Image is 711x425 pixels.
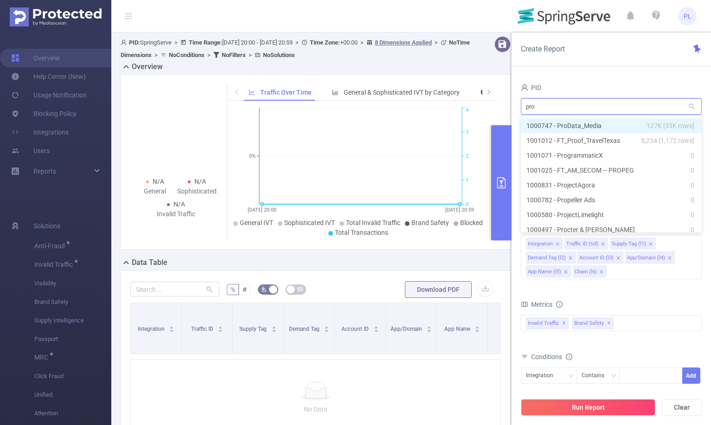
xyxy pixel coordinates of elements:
i: icon: close [555,242,560,247]
span: Brand Safety [572,317,614,329]
i: icon: caret-up [271,325,276,328]
div: Sort [474,325,480,330]
li: Demand Tag (l2) [526,251,576,264]
li: Supply Tag (l1) [610,238,656,250]
li: Traffic ID (tid) [564,238,608,250]
a: Blocking Policy [11,104,77,123]
span: 0 [691,195,694,205]
li: Integration [526,238,563,250]
tspan: 4 [466,108,468,114]
span: N/A [194,178,206,185]
div: Integration [526,368,560,383]
b: No Filters [222,52,246,58]
a: Usage Notification [11,86,87,104]
span: Total Transactions [335,229,388,236]
span: ✕ [607,318,611,329]
li: Account ID (l3) [577,251,623,264]
i: icon: close [601,242,605,247]
span: > [152,52,160,58]
span: 0 [691,180,694,190]
button: Clear [662,399,702,416]
i: icon: caret-up [427,325,432,328]
li: 1001012 - FT_Proof_TravelTexas [521,133,702,148]
div: General [134,187,176,196]
span: Brand Safety [34,293,111,311]
i: icon: table [297,286,303,292]
a: Integrations [11,123,69,142]
div: Sort [324,325,329,330]
i: icon: caret-down [373,328,378,331]
li: Chain (l6) [573,265,607,277]
span: 0 [691,150,694,161]
i: icon: right [486,89,492,95]
span: App Name [444,326,472,332]
span: > [358,39,366,46]
i: icon: close [568,256,573,261]
span: Sophisticated IVT [284,219,335,226]
span: Visibility [34,274,111,293]
b: No Conditions [169,52,205,58]
span: > [432,39,441,46]
i: icon: caret-down [271,328,276,331]
p: No Data [138,404,493,414]
span: PID [521,84,541,91]
span: Account ID [341,326,370,332]
span: Anti-Fraud [34,243,68,249]
span: Solutions [33,217,60,235]
span: Blocked [460,219,483,226]
span: SpringServe [DATE] 20:00 - [DATE] 20:59 +00:00 [121,39,470,58]
img: Protected Media [10,7,102,26]
span: Traffic Over Time [260,89,312,96]
div: Sort [218,325,223,330]
u: 8 Dimensions Applied [375,39,432,46]
i: icon: caret-down [169,328,174,331]
tspan: 0 [466,201,468,207]
span: Reports [33,167,56,175]
div: Sort [426,325,432,330]
li: 1001025 - FT_AM_SECOM – PROPEG [521,163,702,178]
input: Search... [130,282,219,296]
i: icon: close [648,242,653,247]
i: icon: down [611,373,616,380]
i: icon: caret-down [324,328,329,331]
span: 127K [55K rows] [647,121,694,131]
span: Demand Tag [289,326,321,332]
i: icon: info-circle [566,354,572,360]
span: Unified [34,386,111,404]
tspan: 1 [466,177,468,183]
tspan: [DATE] 20:00 [248,207,276,213]
h2: Data Table [132,257,167,268]
span: 0 [691,210,694,220]
span: ✕ [562,318,566,329]
div: Supply Tag (l1) [612,238,646,250]
i: icon: down [568,373,574,380]
span: 5,234 [1,172 rows] [641,135,694,146]
i: icon: info-circle [556,301,563,308]
div: Account ID (l3) [579,252,614,264]
div: App Name (l5) [528,266,561,278]
li: 1001071 - ProgrammaticX [521,148,702,163]
tspan: 3 [466,129,468,135]
i: icon: caret-down [475,328,480,331]
div: Sophisticated [176,187,218,196]
span: Passport [34,330,111,348]
span: PL [684,7,692,26]
div: Sort [373,325,379,330]
li: 1000580 - ProjectLimelight [521,207,702,222]
i: icon: caret-up [324,325,329,328]
span: Attention [34,404,111,423]
span: > [246,52,255,58]
i: icon: close [667,256,672,261]
span: Invalid Traffic [34,261,76,268]
tspan: 0% [249,153,256,159]
i: icon: bar-chart [332,89,339,96]
li: 1000782 - Propeller Ads [521,193,702,207]
i: icon: close [616,256,621,261]
span: App/Domain [391,326,423,332]
div: Chain (l6) [575,266,597,278]
span: > [293,39,301,46]
b: No Solutions [263,52,295,58]
button: Add [682,367,700,384]
a: Overview [11,49,60,67]
i: icon: caret-up [373,325,378,328]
